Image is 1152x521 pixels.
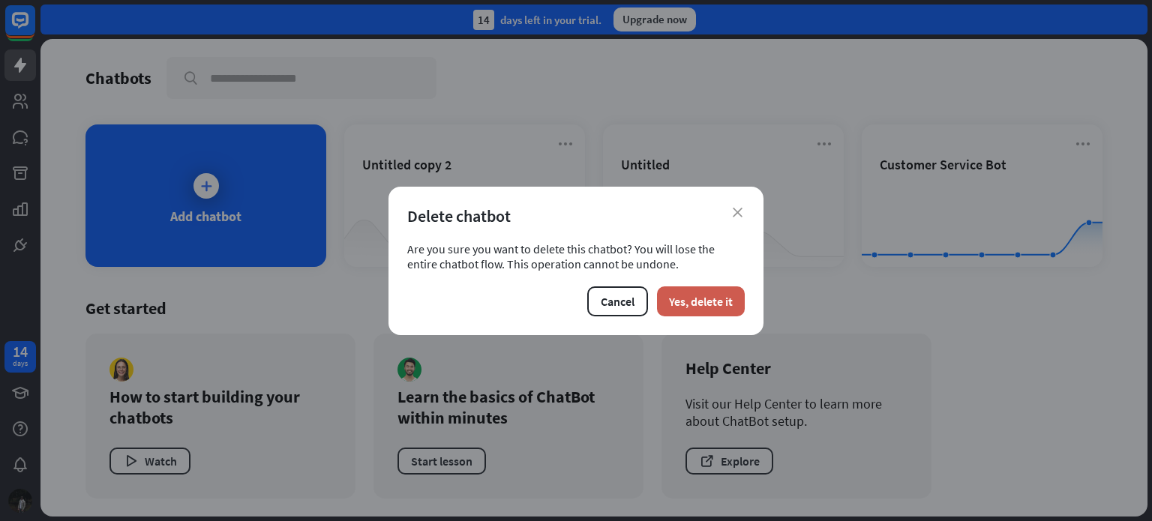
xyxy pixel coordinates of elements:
div: Delete chatbot [407,205,745,226]
i: close [733,208,742,217]
div: Are you sure you want to delete this chatbot? You will lose the entire chatbot flow. This operati... [407,241,745,271]
button: Open LiveChat chat widget [12,6,57,51]
button: Cancel [587,286,648,316]
button: Yes, delete it [657,286,745,316]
